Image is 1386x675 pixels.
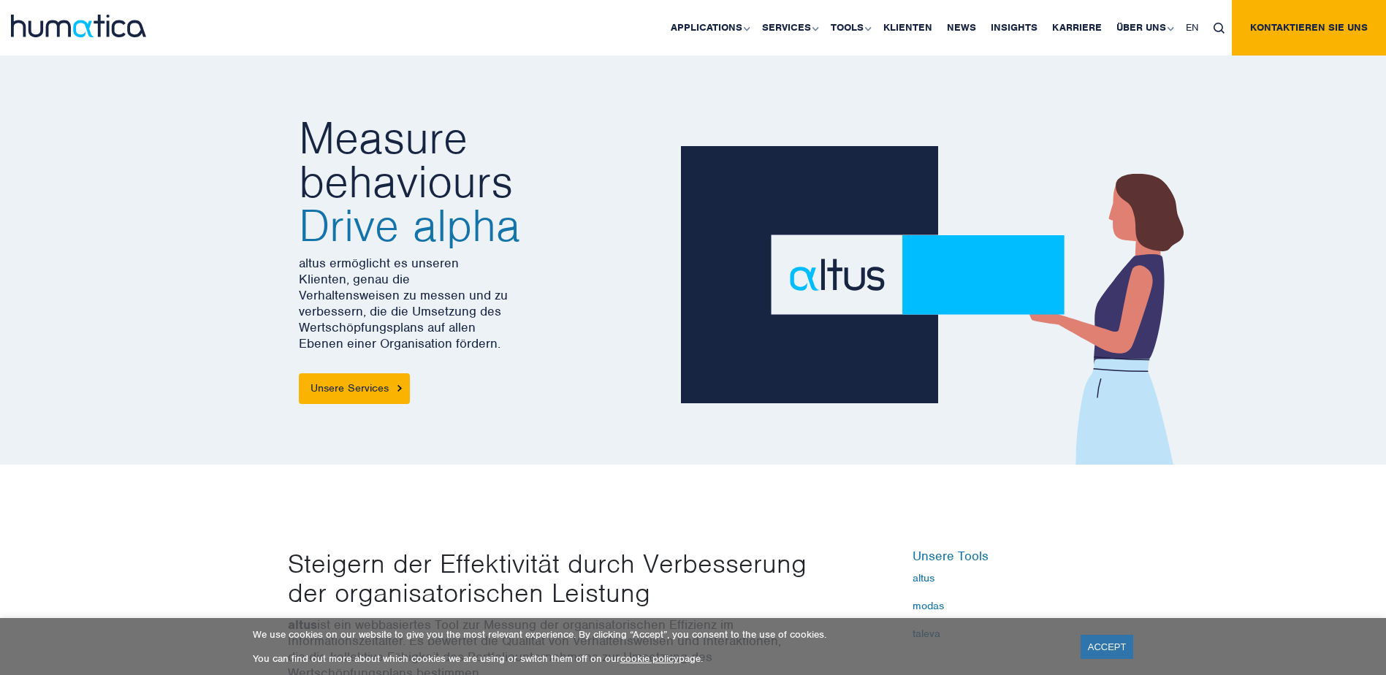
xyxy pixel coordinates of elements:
h6: Unsere Tools [913,549,1099,565]
strong: altus [288,617,317,633]
a: modas [913,600,1099,611]
img: arrowicon [397,385,402,392]
a: cookie policy [620,652,679,665]
p: Steigern der Effektivität durch Verbesserung der organisatorischen Leistung [288,549,821,607]
img: search_icon [1214,23,1225,34]
p: We use cookies on our website to give you the most relevant experience. By clicking “Accept”, you... [253,628,1062,641]
p: You can find out more about which cookies we are using or switch them off on our page. [253,652,1062,665]
a: ACCEPT [1081,635,1134,659]
p: altus ermöglicht es unseren Klienten, genau die Verhaltensweisen zu messen und zu verbessern, die... [299,255,669,351]
span: EN [1186,21,1199,34]
img: about_banner1 [681,146,1207,465]
a: Unsere Services [299,373,410,404]
a: altus [913,572,1099,584]
h2: Measure behaviours [299,116,669,248]
span: Drive alpha [299,204,669,248]
img: logo [11,15,146,37]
